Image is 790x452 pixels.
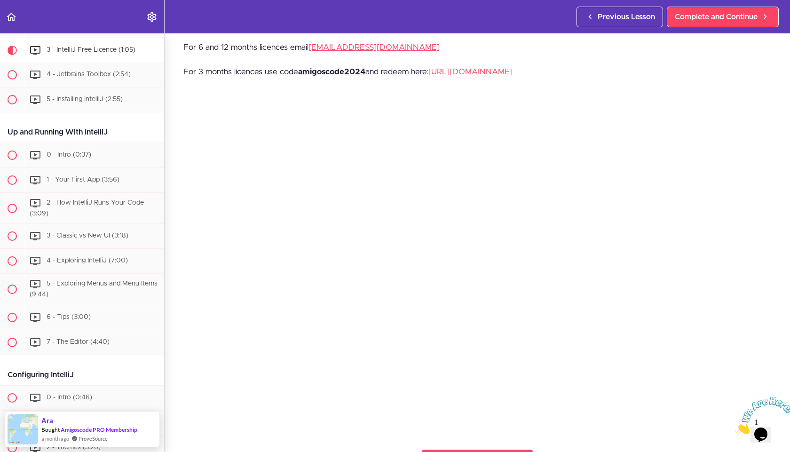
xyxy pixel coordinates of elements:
[183,65,771,79] p: For 3 months licences use code and redeem here:
[6,11,17,23] svg: Back to course curriculum
[428,68,513,76] a: [URL][DOMAIN_NAME]
[47,71,131,78] span: 4 - Jetbrains Toolbox (2:54)
[47,96,123,103] span: 5 - Installing IntelliJ (2:55)
[47,444,101,451] span: 2 - Themes (3:26)
[308,43,440,51] a: [EMAIL_ADDRESS][DOMAIN_NAME]
[47,47,135,53] span: 3 - IntelliJ Free Licence (1:05)
[298,68,365,76] strong: amigoscode2024
[732,393,790,438] iframe: chat widget
[675,11,758,23] span: Complete and Continue
[61,426,137,433] a: Amigoscode PRO Membership
[47,233,128,239] span: 3 - Classic vs New UI (3:18)
[41,417,53,425] span: Ara
[183,103,771,434] iframe: Video Player
[30,199,144,217] span: 2 - How IntelliJ Runs Your Code (3:09)
[79,435,108,443] a: ProveSource
[47,339,110,345] span: 7 - The Editor (4:40)
[146,11,158,23] svg: Settings Menu
[8,414,38,444] img: provesource social proof notification image
[577,7,663,27] a: Previous Lesson
[598,11,655,23] span: Previous Lesson
[47,151,91,158] span: 0 - Intro (0:37)
[47,314,91,320] span: 6 - Tips (3:00)
[47,176,119,183] span: 1 - Your First App (3:56)
[41,426,60,433] span: Bought
[4,4,62,41] img: Chat attention grabber
[30,281,158,298] span: 5 - Exploring Menus and Menu Items (9:44)
[41,435,69,443] span: a month ago
[667,7,779,27] a: Complete and Continue
[47,258,128,264] span: 4 - Exploring IntelliJ (7:00)
[183,40,771,55] p: For 6 and 12 months licences email
[47,394,92,401] span: 0 - Intro (0:46)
